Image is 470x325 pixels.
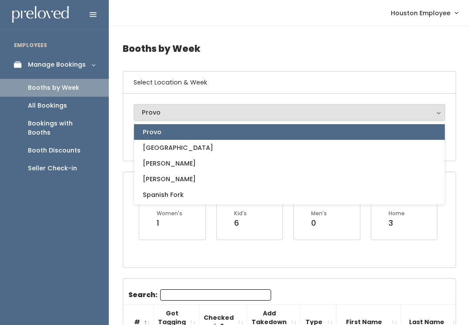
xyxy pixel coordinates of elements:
[391,8,450,18] span: Houston Employee
[157,217,182,229] div: 1
[128,289,271,301] label: Search:
[28,101,67,110] div: All Bookings
[143,143,213,152] span: [GEOGRAPHIC_DATA]
[123,37,456,61] h4: Booths by Week
[28,83,79,92] div: Booths by Week
[134,104,445,121] button: Provo
[234,217,247,229] div: 6
[389,210,405,217] div: Home
[157,210,182,217] div: Women's
[28,164,77,173] div: Seller Check-in
[28,146,81,155] div: Booth Discounts
[160,289,271,301] input: Search:
[311,210,327,217] div: Men's
[389,217,405,229] div: 3
[143,127,161,137] span: Provo
[28,119,95,137] div: Bookings with Booths
[143,174,196,184] span: [PERSON_NAME]
[311,217,327,229] div: 0
[382,3,467,22] a: Houston Employee
[123,71,456,94] h6: Select Location & Week
[142,108,437,117] div: Provo
[12,6,69,23] img: preloved logo
[143,190,184,200] span: Spanish Fork
[28,60,86,69] div: Manage Bookings
[143,159,196,168] span: [PERSON_NAME]
[234,210,247,217] div: Kid's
